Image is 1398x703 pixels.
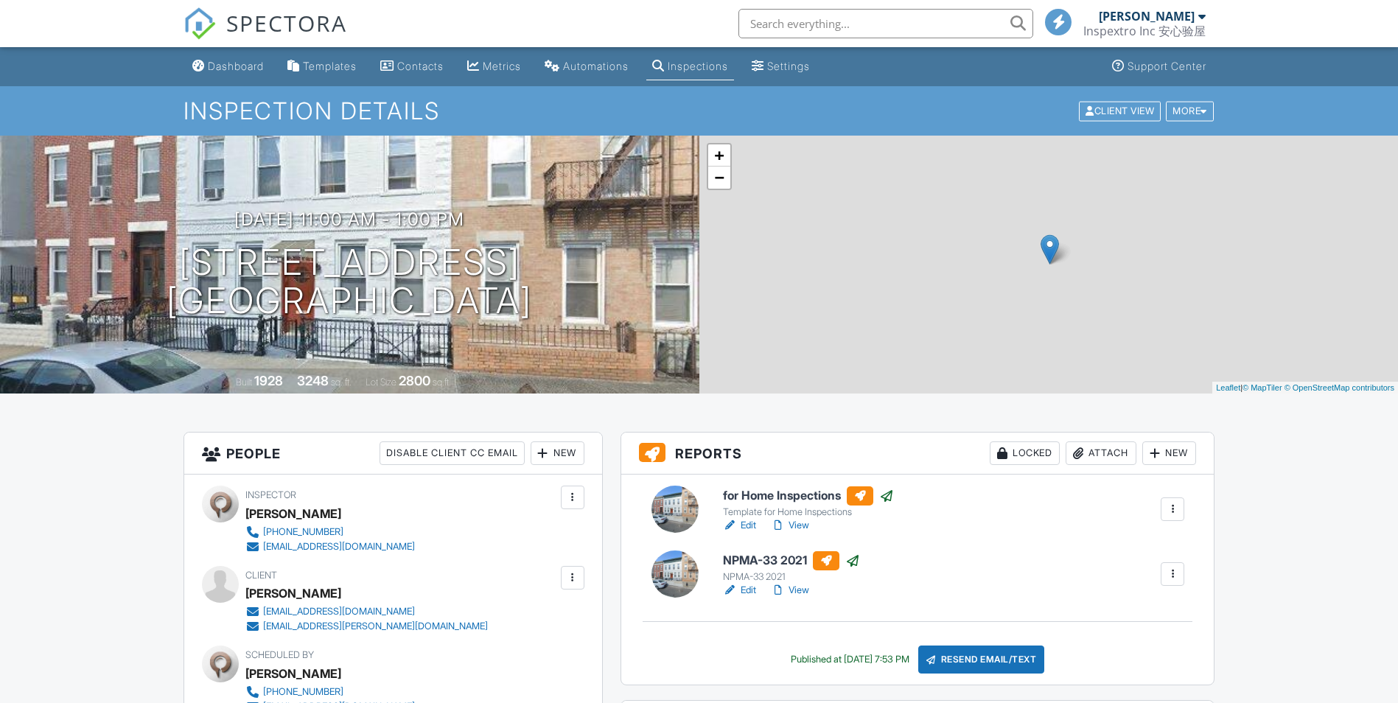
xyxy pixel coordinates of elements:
[723,518,756,533] a: Edit
[723,583,756,598] a: Edit
[186,53,270,80] a: Dashboard
[184,7,216,40] img: The Best Home Inspection Software - Spectora
[245,619,488,634] a: [EMAIL_ADDRESS][PERSON_NAME][DOMAIN_NAME]
[297,373,329,388] div: 3248
[1243,383,1282,392] a: © MapTiler
[245,503,341,525] div: [PERSON_NAME]
[380,441,525,465] div: Disable Client CC Email
[397,60,444,72] div: Contacts
[708,167,730,189] a: Zoom out
[245,539,415,554] a: [EMAIL_ADDRESS][DOMAIN_NAME]
[723,571,860,583] div: NPMA-33 2021
[263,686,343,698] div: [PHONE_NUMBER]
[1079,101,1161,121] div: Client View
[539,53,635,80] a: Automations (Basic)
[184,98,1215,124] h1: Inspection Details
[254,373,283,388] div: 1928
[771,583,809,598] a: View
[263,606,415,618] div: [EMAIL_ADDRESS][DOMAIN_NAME]
[483,60,521,72] div: Metrics
[366,377,396,388] span: Lot Size
[245,489,296,500] span: Inspector
[184,433,602,475] h3: People
[1142,441,1196,465] div: New
[723,551,860,570] h6: NPMA-33 2021
[184,20,347,51] a: SPECTORA
[1166,101,1214,121] div: More
[263,620,488,632] div: [EMAIL_ADDRESS][PERSON_NAME][DOMAIN_NAME]
[771,518,809,533] a: View
[990,441,1060,465] div: Locked
[668,60,728,72] div: Inspections
[918,646,1045,674] div: Resend Email/Text
[1216,383,1240,392] a: Leaflet
[234,209,464,229] h3: [DATE] 11:00 am - 1:00 pm
[646,53,734,80] a: Inspections
[374,53,450,80] a: Contacts
[245,582,341,604] div: [PERSON_NAME]
[433,377,451,388] span: sq.ft.
[1077,105,1164,116] a: Client View
[245,525,415,539] a: [PHONE_NUMBER]
[723,486,894,519] a: for Home Inspections Template for Home Inspections
[245,570,277,581] span: Client
[621,433,1214,475] h3: Reports
[1106,53,1212,80] a: Support Center
[1212,382,1398,394] div: |
[208,60,264,72] div: Dashboard
[791,654,909,665] div: Published at [DATE] 7:53 PM
[708,144,730,167] a: Zoom in
[236,377,252,388] span: Built
[563,60,629,72] div: Automations
[738,9,1033,38] input: Search everything...
[1083,24,1206,38] div: Inspextro Inc 安心验屋
[531,441,584,465] div: New
[263,541,415,553] div: [EMAIL_ADDRESS][DOMAIN_NAME]
[245,649,314,660] span: Scheduled By
[245,604,488,619] a: [EMAIL_ADDRESS][DOMAIN_NAME]
[1099,9,1195,24] div: [PERSON_NAME]
[282,53,363,80] a: Templates
[1285,383,1394,392] a: © OpenStreetMap contributors
[331,377,352,388] span: sq. ft.
[1128,60,1206,72] div: Support Center
[245,662,341,685] div: [PERSON_NAME]
[767,60,810,72] div: Settings
[723,486,894,506] h6: for Home Inspections
[303,60,357,72] div: Templates
[263,526,343,538] div: [PHONE_NUMBER]
[461,53,527,80] a: Metrics
[226,7,347,38] span: SPECTORA
[167,243,532,321] h1: [STREET_ADDRESS] [GEOGRAPHIC_DATA]
[723,551,860,584] a: NPMA-33 2021 NPMA-33 2021
[1066,441,1136,465] div: Attach
[245,685,415,699] a: [PHONE_NUMBER]
[746,53,816,80] a: Settings
[399,373,430,388] div: 2800
[723,506,894,518] div: Template for Home Inspections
